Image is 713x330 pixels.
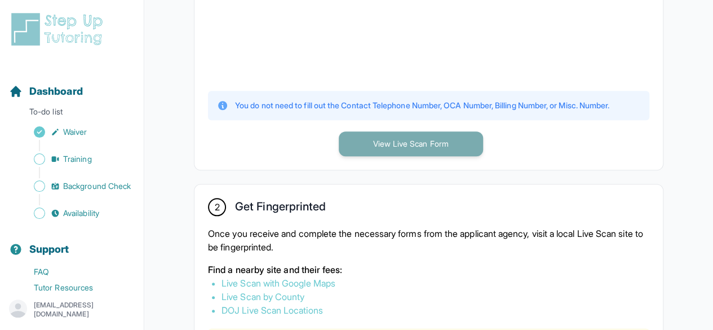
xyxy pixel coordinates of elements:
a: Waiver [9,124,144,140]
p: [EMAIL_ADDRESS][DOMAIN_NAME] [34,301,135,319]
a: Background Check [9,178,144,194]
img: logo [9,11,109,47]
p: You do not need to fill out the Contact Telephone Number, OCA Number, Billing Number, or Misc. Nu... [235,100,609,111]
p: Find a nearby site and their fees: [208,263,649,276]
a: Availability [9,205,144,221]
button: [EMAIL_ADDRESS][DOMAIN_NAME] [9,300,135,320]
a: Tutor Resources [9,280,144,296]
a: Live Scan with Google Maps [222,278,335,289]
p: To-do list [5,106,139,122]
span: Dashboard [29,83,83,99]
button: Support [5,223,139,262]
button: Dashboard [5,65,139,104]
a: DOJ Live Scan Locations [222,305,323,316]
a: Live Scan by County [222,291,304,302]
p: Once you receive and complete the necessary forms from the applicant agency, visit a local Live S... [208,227,649,254]
span: 2 [214,200,219,214]
a: Training [9,151,144,167]
h2: Get Fingerprinted [235,200,326,218]
span: Availability [63,208,99,219]
span: Support [29,241,69,257]
span: Background Check [63,181,131,192]
span: Waiver [63,126,87,138]
a: Dashboard [9,83,83,99]
a: FAQ [9,264,144,280]
span: Training [63,153,92,165]
button: View Live Scan Form [339,131,483,156]
a: View Live Scan Form [339,138,483,149]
